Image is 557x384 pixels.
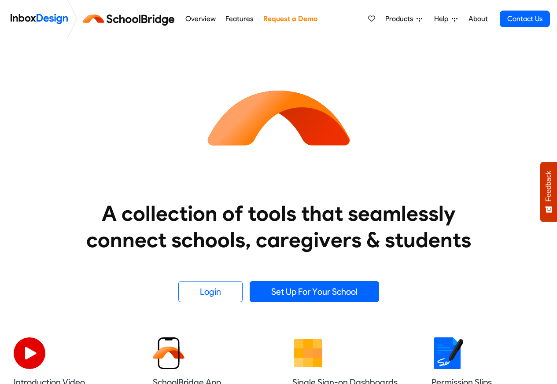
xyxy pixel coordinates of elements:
span: Help [434,14,452,24]
a: Contact Us [500,11,550,27]
a: About [466,10,490,28]
a: Request a Demo [261,10,320,28]
a: Overview [183,10,218,28]
span: Feedback [545,171,553,201]
span: Products [385,14,417,24]
img: 2022_07_11_icon_video_playback.svg [14,337,45,369]
img: icon_schoolbridge.svg [199,38,358,197]
img: 2022_01_13_icon_grid.svg [292,337,324,369]
heading: A collection of tools that seamlessly connect schools, caregivers & students [70,200,488,253]
a: Help [431,10,461,28]
img: 2022_01_13_icon_sb_app.svg [153,337,184,369]
a: Features [223,10,256,28]
a: Products [382,10,426,28]
img: schoolbridge logo [81,8,180,29]
img: 2022_01_18_icon_signature.svg [432,337,463,369]
button: Feedback - Show survey [540,162,557,222]
a: Login [178,281,243,302]
a: Set Up For Your School [250,281,379,302]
